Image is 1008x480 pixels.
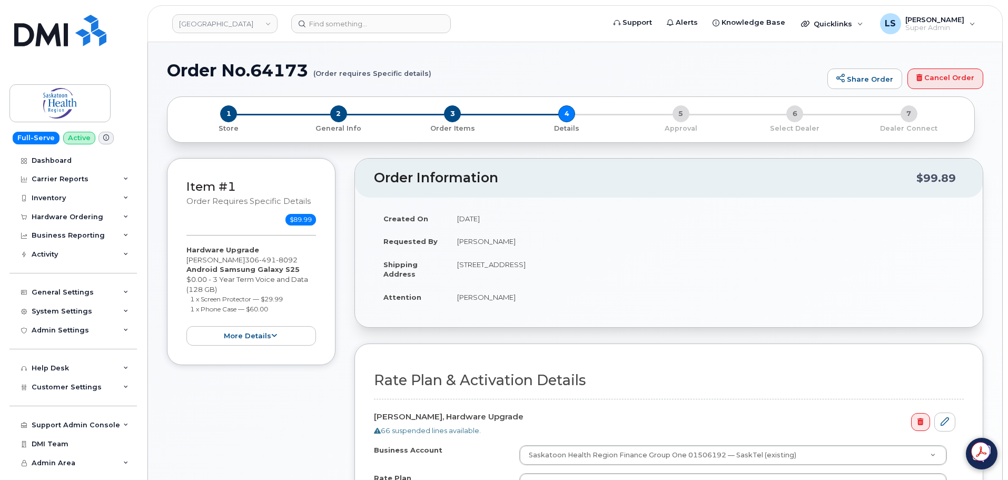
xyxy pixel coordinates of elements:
[383,260,418,279] strong: Shipping Address
[400,124,506,133] p: Order Items
[916,168,956,188] div: $99.89
[220,105,237,122] span: 1
[374,171,916,185] h2: Order Information
[522,450,796,460] span: Saskatoon Health Region Finance Group One 01506192 — SaskTel (existing)
[374,413,955,422] h4: [PERSON_NAME], Hardware Upgrade
[186,265,300,273] strong: Android Samsung Galaxy S25
[374,445,442,455] label: Business Account
[245,256,298,264] span: 306
[186,245,316,346] div: [PERSON_NAME] $0.00 - 3 Year Term Voice and Data (128 GB)
[186,179,236,194] a: Item #1
[383,214,428,223] strong: Created On
[444,105,461,122] span: 3
[383,293,421,301] strong: Attention
[190,295,283,303] small: 1 x Screen Protector — $29.99
[448,286,964,309] td: [PERSON_NAME]
[448,230,964,253] td: [PERSON_NAME]
[330,105,347,122] span: 2
[448,253,964,286] td: [STREET_ADDRESS]
[448,207,964,230] td: [DATE]
[282,122,396,133] a: 2 General Info
[383,237,438,246] strong: Requested By
[259,256,276,264] span: 491
[190,305,268,313] small: 1 x Phone Case — $60.00
[276,256,298,264] span: 8092
[186,246,259,254] strong: Hardware Upgrade
[180,124,278,133] p: Store
[313,61,431,77] small: (Order requires Specific details)
[907,68,983,90] a: Cancel Order
[176,122,282,133] a: 1 Store
[286,124,392,133] p: General Info
[167,61,822,80] h1: Order No.64173
[285,214,316,226] span: $89.99
[186,197,311,206] small: Order requires Specific details
[186,326,316,346] button: more details
[396,122,510,133] a: 3 Order Items
[520,446,946,465] a: Saskatoon Health Region Finance Group One 01506192 — SaskTel (existing)
[374,373,964,388] h2: Rate Plan & Activation Details
[827,68,902,90] a: Share Order
[374,426,955,436] div: 66 suspended lines available.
